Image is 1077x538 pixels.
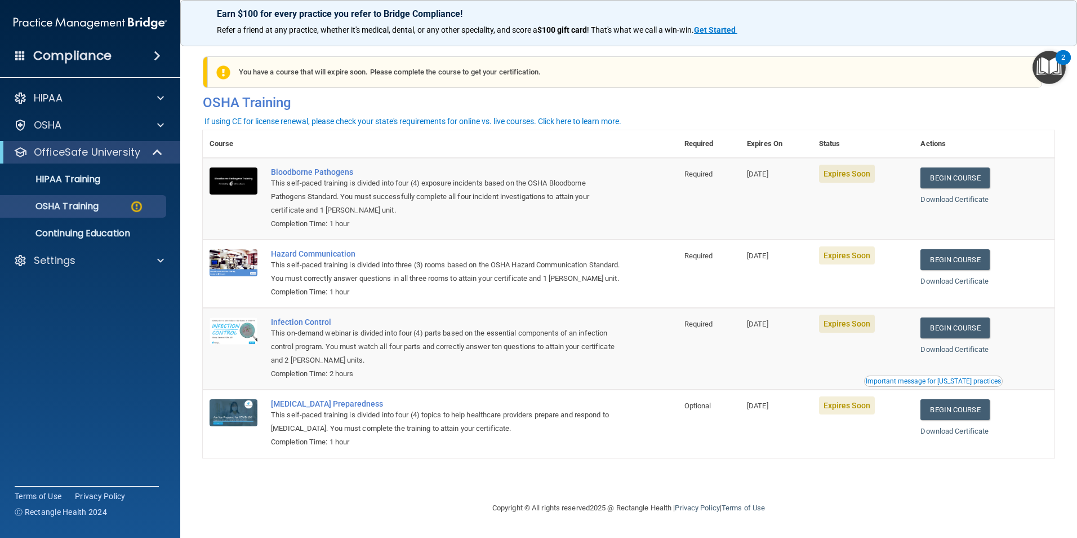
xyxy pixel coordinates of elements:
[271,177,621,217] div: This self-paced training is divided into four (4) exposure incidents based on the OSHA Bloodborne...
[14,12,167,34] img: PMB logo
[920,317,989,338] a: Begin Course
[740,130,812,158] th: Expires On
[271,399,621,408] a: [MEDICAL_DATA] Preparedness
[747,170,768,178] span: [DATE]
[914,130,1054,158] th: Actions
[694,25,736,34] strong: Get Started
[678,130,740,158] th: Required
[537,25,587,34] strong: $100 gift card
[14,254,164,267] a: Settings
[722,504,765,512] a: Terms of Use
[812,130,914,158] th: Status
[747,402,768,410] span: [DATE]
[34,254,75,267] p: Settings
[271,327,621,367] div: This on-demand webinar is divided into four (4) parts based on the essential components of an inf...
[920,399,989,420] a: Begin Course
[866,378,1001,385] div: Important message for [US_STATE] practices
[14,91,164,105] a: HIPAA
[271,285,621,299] div: Completion Time: 1 hour
[271,408,621,435] div: This self-paced training is divided into four (4) topics to help healthcare providers prepare and...
[203,116,623,127] button: If using CE for license renewal, please check your state's requirements for online vs. live cours...
[920,345,989,354] a: Download Certificate
[675,504,719,512] a: Privacy Policy
[920,427,989,435] a: Download Certificate
[271,435,621,449] div: Completion Time: 1 hour
[1061,58,1065,72] div: 2
[271,367,621,381] div: Completion Time: 2 hours
[819,315,875,333] span: Expires Soon
[204,117,621,125] div: If using CE for license renewal, please check your state's requirements for online vs. live cours...
[7,228,161,239] p: Continuing Education
[271,317,621,327] a: Infection Control
[819,165,875,183] span: Expires Soon
[747,252,768,260] span: [DATE]
[271,258,621,285] div: This self-paced training is divided into three (3) rooms based on the OSHA Hazard Communication S...
[130,200,144,214] img: warning-circle.0cc9ac19.png
[920,195,989,204] a: Download Certificate
[207,56,1042,88] div: You have a course that will expire soon. Please complete the course to get your certification.
[217,25,537,34] span: Refer a friend at any practice, whether it's medical, dental, or any other speciality, and score a
[14,118,164,132] a: OSHA
[271,249,621,258] a: Hazard Communication
[684,402,711,410] span: Optional
[920,249,989,270] a: Begin Course
[747,320,768,328] span: [DATE]
[819,396,875,414] span: Expires Soon
[271,217,621,231] div: Completion Time: 1 hour
[920,167,989,188] a: Begin Course
[684,170,713,178] span: Required
[7,174,100,185] p: HIPAA Training
[15,491,61,502] a: Terms of Use
[34,91,63,105] p: HIPAA
[920,277,989,285] a: Download Certificate
[684,320,713,328] span: Required
[203,130,264,158] th: Course
[15,506,107,518] span: Ⓒ Rectangle Health 2024
[33,48,112,64] h4: Compliance
[216,65,230,80] img: exclamation-circle-solid-warning.7ed2984d.png
[75,491,126,502] a: Privacy Policy
[14,145,163,159] a: OfficeSafe University
[587,25,694,34] span: ! That's what we call a win-win.
[1033,51,1066,84] button: Open Resource Center, 2 new notifications
[694,25,737,34] a: Get Started
[819,246,875,264] span: Expires Soon
[684,252,713,260] span: Required
[7,201,99,212] p: OSHA Training
[217,8,1040,19] p: Earn $100 for every practice you refer to Bridge Compliance!
[34,145,140,159] p: OfficeSafe University
[864,376,1003,387] button: Read this if you are a dental practitioner in the state of CA
[271,167,621,177] a: Bloodborne Pathogens
[203,95,1054,111] h4: OSHA Training
[423,490,834,526] div: Copyright © All rights reserved 2025 @ Rectangle Health | |
[34,118,62,132] p: OSHA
